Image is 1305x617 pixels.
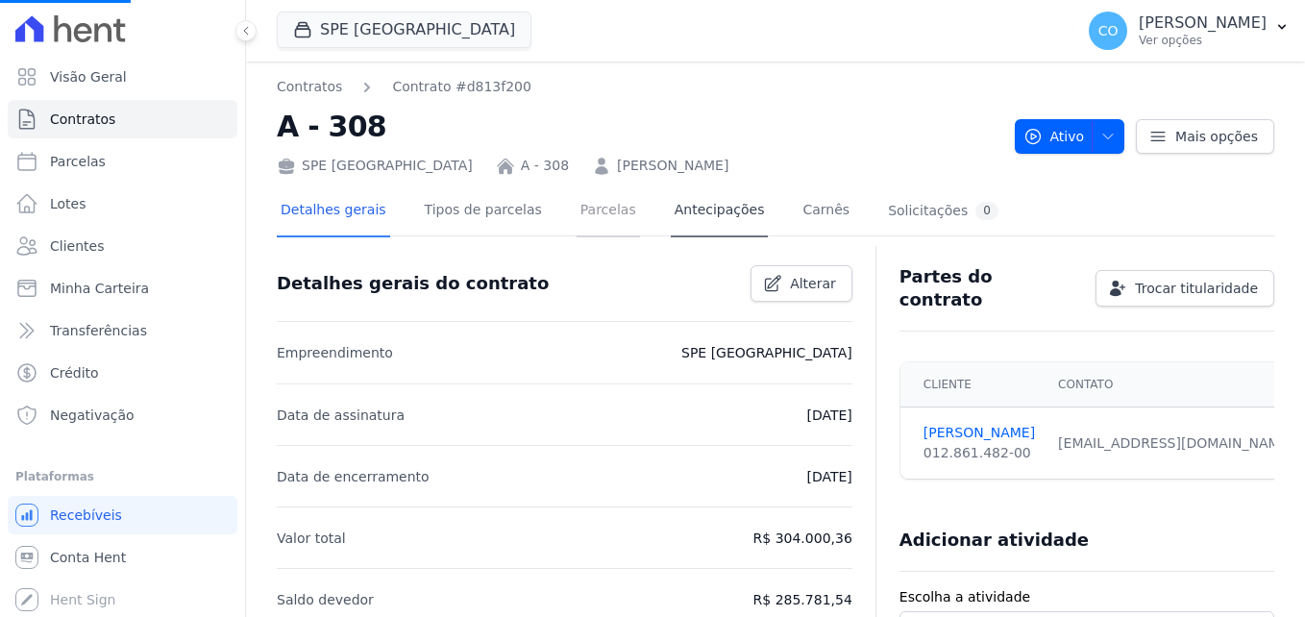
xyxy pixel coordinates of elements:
[899,587,1274,607] label: Escolha a atividade
[277,12,531,48] button: SPE [GEOGRAPHIC_DATA]
[50,236,104,256] span: Clientes
[8,100,237,138] a: Contratos
[8,354,237,392] a: Crédito
[1098,24,1119,37] span: CO
[1015,119,1125,154] button: Ativo
[8,142,237,181] a: Parcelas
[277,588,374,611] p: Saldo devedor
[277,465,430,488] p: Data de encerramento
[50,506,122,525] span: Recebíveis
[8,185,237,223] a: Lotes
[899,265,1080,311] h3: Partes do contrato
[8,496,237,534] a: Recebíveis
[899,529,1089,552] h3: Adicionar atividade
[617,156,728,176] a: [PERSON_NAME]
[8,396,237,434] a: Negativação
[753,588,852,611] p: R$ 285.781,54
[50,152,106,171] span: Parcelas
[521,156,569,176] a: A - 308
[50,321,147,340] span: Transferências
[671,186,769,237] a: Antecipações
[888,202,998,220] div: Solicitações
[50,363,99,383] span: Crédito
[50,67,127,86] span: Visão Geral
[277,105,999,148] h2: A - 308
[8,58,237,96] a: Visão Geral
[50,406,135,425] span: Negativação
[806,465,851,488] p: [DATE]
[421,186,546,237] a: Tipos de parcelas
[50,194,86,213] span: Lotes
[681,341,852,364] p: SPE [GEOGRAPHIC_DATA]
[751,265,852,302] a: Alterar
[277,341,393,364] p: Empreendimento
[577,186,640,237] a: Parcelas
[277,77,531,97] nav: Breadcrumb
[1139,13,1267,33] p: [PERSON_NAME]
[50,279,149,298] span: Minha Carteira
[1139,33,1267,48] p: Ver opções
[277,77,999,97] nav: Breadcrumb
[8,538,237,577] a: Conta Hent
[50,110,115,129] span: Contratos
[8,269,237,308] a: Minha Carteira
[277,186,390,237] a: Detalhes gerais
[8,227,237,265] a: Clientes
[15,465,230,488] div: Plataformas
[1023,119,1085,154] span: Ativo
[790,274,836,293] span: Alterar
[277,77,342,97] a: Contratos
[392,77,531,97] a: Contrato #d813f200
[884,186,1002,237] a: Solicitações0
[277,156,473,176] div: SPE [GEOGRAPHIC_DATA]
[8,311,237,350] a: Transferências
[1136,119,1274,154] a: Mais opções
[50,548,126,567] span: Conta Hent
[277,527,346,550] p: Valor total
[1135,279,1258,298] span: Trocar titularidade
[277,404,405,427] p: Data de assinatura
[799,186,853,237] a: Carnês
[900,362,1046,407] th: Cliente
[1096,270,1274,307] a: Trocar titularidade
[1175,127,1258,146] span: Mais opções
[923,423,1035,443] a: [PERSON_NAME]
[753,527,852,550] p: R$ 304.000,36
[975,202,998,220] div: 0
[806,404,851,427] p: [DATE]
[277,272,549,295] h3: Detalhes gerais do contrato
[923,443,1035,463] div: 012.861.482-00
[1073,4,1305,58] button: CO [PERSON_NAME] Ver opções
